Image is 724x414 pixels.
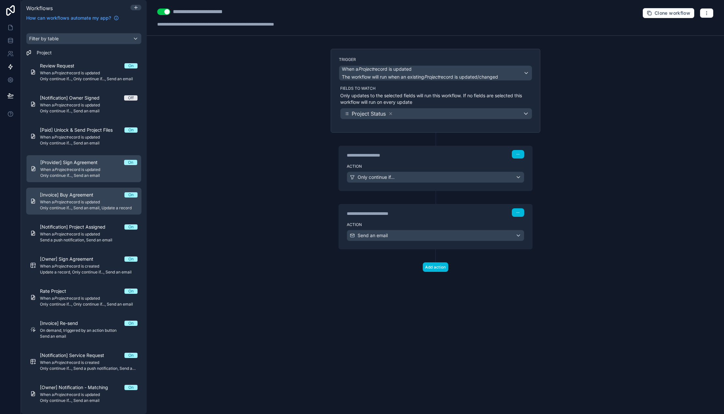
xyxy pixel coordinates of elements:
[342,66,412,72] span: When a record is updated
[358,174,395,180] span: Only continue if...
[655,10,690,16] span: Clone workflow
[340,92,532,105] p: Only updates to the selected fields will run this workflow. If no fields are selected this workfl...
[424,74,439,80] em: Project
[347,230,524,241] button: Send an email
[358,66,373,72] em: Project
[340,108,532,119] button: Project Status
[423,262,448,272] button: Add action
[340,86,532,91] label: Fields to watch
[352,110,386,118] span: Project Status
[24,15,121,21] a: How can workflows automate my app?
[358,232,388,239] span: Send an email
[347,222,524,227] label: Action
[339,66,532,81] button: When aProjectrecord is updatedThe workflow will run when an existingProjectrecord is updated/changed
[339,57,532,62] label: Trigger
[642,8,695,18] button: Clone workflow
[342,74,498,80] span: The workflow will run when an existing record is updated/changed
[347,164,524,169] label: Action
[26,15,111,21] span: How can workflows automate my app?
[347,172,524,183] button: Only continue if...
[26,5,53,11] span: Workflows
